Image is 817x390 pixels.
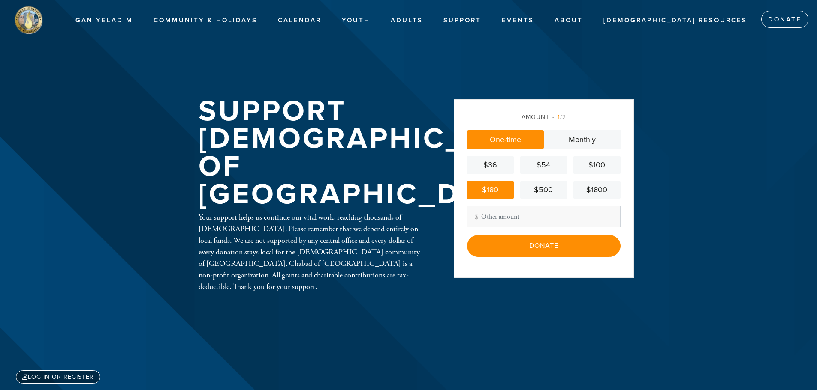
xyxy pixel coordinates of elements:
[467,113,621,122] div: Amount
[520,181,567,199] a: $500
[467,206,621,227] input: Other amount
[544,130,621,149] a: Monthly
[470,159,510,171] div: $36
[16,370,100,384] a: Log in or register
[495,12,540,29] a: Events
[573,156,620,174] a: $100
[147,12,264,29] a: Community & Holidays
[335,12,377,29] a: Youth
[520,156,567,174] a: $54
[467,235,621,256] input: Donate
[199,98,557,208] h1: Support [DEMOGRAPHIC_DATA] of [GEOGRAPHIC_DATA]
[577,184,617,196] div: $1800
[467,130,544,149] a: One-time
[524,159,564,171] div: $54
[271,12,328,29] a: Calendar
[552,113,566,121] span: /2
[573,181,620,199] a: $1800
[384,12,429,29] a: Adults
[548,12,589,29] a: About
[524,184,564,196] div: $500
[437,12,488,29] a: Support
[69,12,139,29] a: Gan Yeladim
[761,11,808,28] a: Donate
[558,113,560,121] span: 1
[13,4,44,35] img: stamford%20logo.png
[577,159,617,171] div: $100
[597,12,754,29] a: [DEMOGRAPHIC_DATA] Resources
[199,211,426,292] div: Your support helps us continue our vital work, reaching thousands of [DEMOGRAPHIC_DATA]. Please r...
[467,181,514,199] a: $180
[470,184,510,196] div: $180
[467,156,514,174] a: $36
